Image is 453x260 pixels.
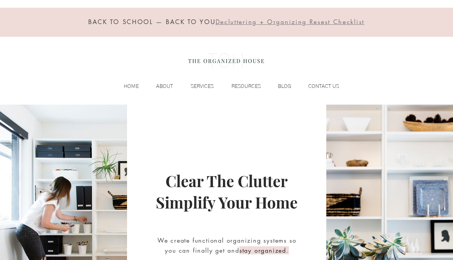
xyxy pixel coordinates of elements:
a: SERVICES [176,81,217,91]
a: BLOG [264,81,295,91]
p: SERVICES [187,81,217,91]
img: the organized house [185,47,267,74]
span: . [286,246,289,254]
span: BACK TO SCHOOL — BACK TO YOU [88,18,216,26]
p: CONTACT US [305,81,342,91]
span: Clear The Clutter Simplify Your Home [156,170,298,213]
a: RESOURCES [217,81,264,91]
span: We create functional organizing systems so you can finally get and [157,236,297,254]
p: BLOG [274,81,295,91]
span: Decluttering + Organizing Resest Checklist [216,18,364,26]
nav: Site [110,81,342,91]
p: RESOURCES [228,81,264,91]
a: HOME [110,81,142,91]
p: HOME [120,81,142,91]
a: CONTACT US [295,81,342,91]
p: ABOUT [153,81,176,91]
a: Decluttering + Organizing Resest Checklist [216,19,364,25]
a: ABOUT [142,81,176,91]
span: stay organized [239,246,286,254]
